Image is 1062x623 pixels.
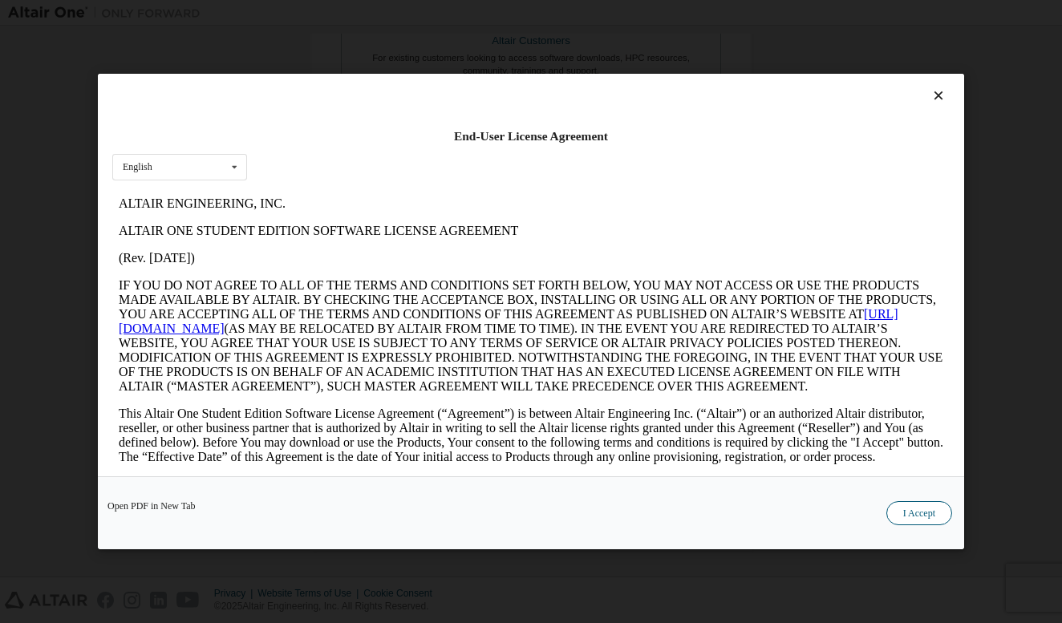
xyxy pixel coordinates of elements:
a: Open PDF in New Tab [107,501,196,511]
div: End-User License Agreement [112,128,950,144]
p: ALTAIR ENGINEERING, INC. [6,6,831,21]
p: (Rev. [DATE]) [6,61,831,75]
a: [URL][DOMAIN_NAME] [6,117,786,145]
button: I Accept [886,501,952,525]
p: IF YOU DO NOT AGREE TO ALL OF THE TERMS AND CONDITIONS SET FORTH BELOW, YOU MAY NOT ACCESS OR USE... [6,88,831,204]
div: English [123,163,152,172]
p: ALTAIR ONE STUDENT EDITION SOFTWARE LICENSE AGREEMENT [6,34,831,48]
p: This Altair One Student Edition Software License Agreement (“Agreement”) is between Altair Engine... [6,216,831,274]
